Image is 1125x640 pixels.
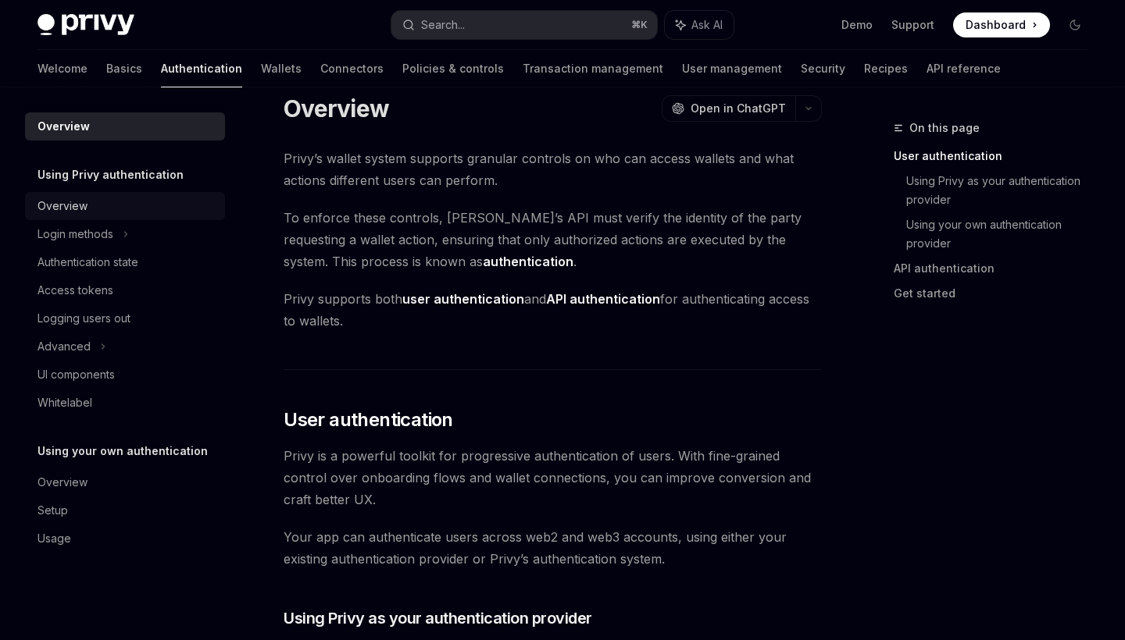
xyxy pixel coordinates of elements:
button: Open in ChatGPT [662,95,795,122]
span: Using Privy as your authentication provider [284,607,592,629]
div: Whitelabel [37,393,92,412]
a: Access tokens [25,276,225,304]
div: UI components [37,365,115,384]
span: Your app can authenticate users across web2 and web3 accounts, using either your existing authent... [284,526,822,570]
a: Transaction management [523,50,663,87]
a: Support [891,17,934,33]
a: API reference [927,50,1001,87]
a: Logging users out [25,304,225,332]
span: User authentication [284,407,453,432]
a: Connectors [320,50,384,87]
div: Logging users out [37,309,130,328]
button: Toggle dark mode [1062,12,1087,37]
div: Usage [37,529,71,548]
a: Overview [25,468,225,496]
a: Dashboard [953,12,1050,37]
a: Authentication [161,50,242,87]
h1: Overview [284,94,389,123]
span: Privy supports both and for authenticating access to wallets. [284,288,822,332]
span: Privy is a powerful toolkit for progressive authentication of users. With fine-grained control ov... [284,445,822,510]
div: Search... [421,16,465,34]
a: Authentication state [25,248,225,276]
strong: authentication [483,254,573,269]
span: On this page [909,119,980,137]
h5: Using Privy authentication [37,165,184,184]
strong: API authentication [546,291,660,307]
span: Open in ChatGPT [691,101,786,116]
a: UI components [25,361,225,389]
a: Overview [25,192,225,220]
div: Overview [37,117,90,136]
span: Dashboard [966,17,1026,33]
button: Ask AI [665,11,734,39]
a: Policies & controls [402,50,504,87]
a: Get started [894,281,1100,306]
div: Authentication state [37,253,138,272]
strong: user authentication [402,291,524,307]
a: Recipes [864,50,908,87]
div: Login methods [37,225,113,244]
button: Search...⌘K [391,11,656,39]
a: Welcome [37,50,87,87]
img: dark logo [37,14,134,36]
span: ⌘ K [631,19,648,31]
span: To enforce these controls, [PERSON_NAME]’s API must verify the identity of the party requesting a... [284,207,822,272]
a: Using your own authentication provider [906,212,1100,256]
div: Advanced [37,337,91,356]
div: Overview [37,197,87,215]
a: Security [801,50,845,87]
div: Setup [37,501,68,520]
h5: Using your own authentication [37,442,208,460]
div: Access tokens [37,281,113,300]
a: User authentication [894,144,1100,169]
a: Usage [25,524,225,553]
div: Overview [37,473,87,492]
a: Setup [25,496,225,524]
a: Demo [841,17,873,33]
a: Using Privy as your authentication provider [906,169,1100,212]
a: Basics [106,50,142,87]
span: Ask AI [691,17,723,33]
a: Overview [25,112,225,140]
a: Wallets [261,50,302,87]
a: API authentication [894,256,1100,281]
a: Whitelabel [25,389,225,417]
a: User management [682,50,782,87]
span: Privy’s wallet system supports granular controls on who can access wallets and what actions diffe... [284,148,822,191]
